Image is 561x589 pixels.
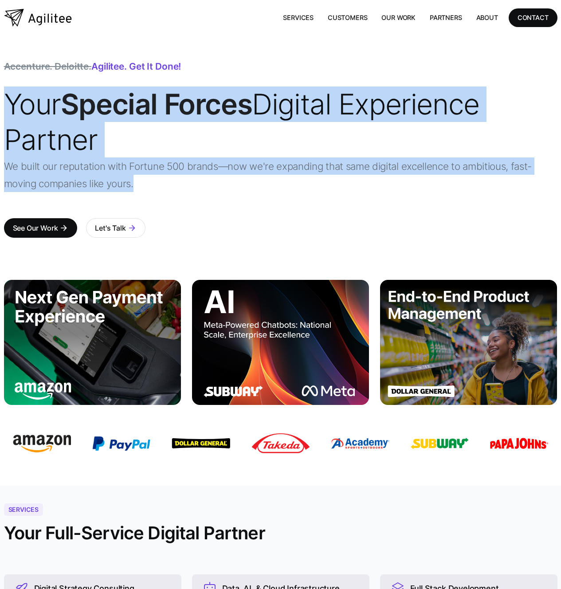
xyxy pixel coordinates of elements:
a: Let's Talkarrow_forward [86,218,145,238]
a: Services [276,8,321,27]
div: Agilitee. Get it done! [4,62,181,71]
a: About [469,8,505,27]
div: arrow_forward [128,224,137,232]
div: arrow_forward [59,224,68,232]
a: See Our Workarrow_forward [4,218,78,238]
div: CONTACT [518,12,549,23]
a: home [4,9,72,27]
span: Accenture. Deloitte. [4,61,92,72]
a: Our Work [374,8,423,27]
p: We built our reputation with Fortune 500 brands—now we're expanding that same digital excellence ... [4,157,557,192]
span: Your Digital Experience Partner [4,87,479,157]
div: See Our Work [13,222,58,234]
div: Let's Talk [95,222,126,234]
div: Services [4,503,43,516]
a: CONTACT [509,8,557,27]
a: Customers [321,8,374,27]
h2: Your Full-Service Digital Partner [4,522,265,544]
a: Partners [423,8,469,27]
strong: Special Forces [61,87,252,121]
